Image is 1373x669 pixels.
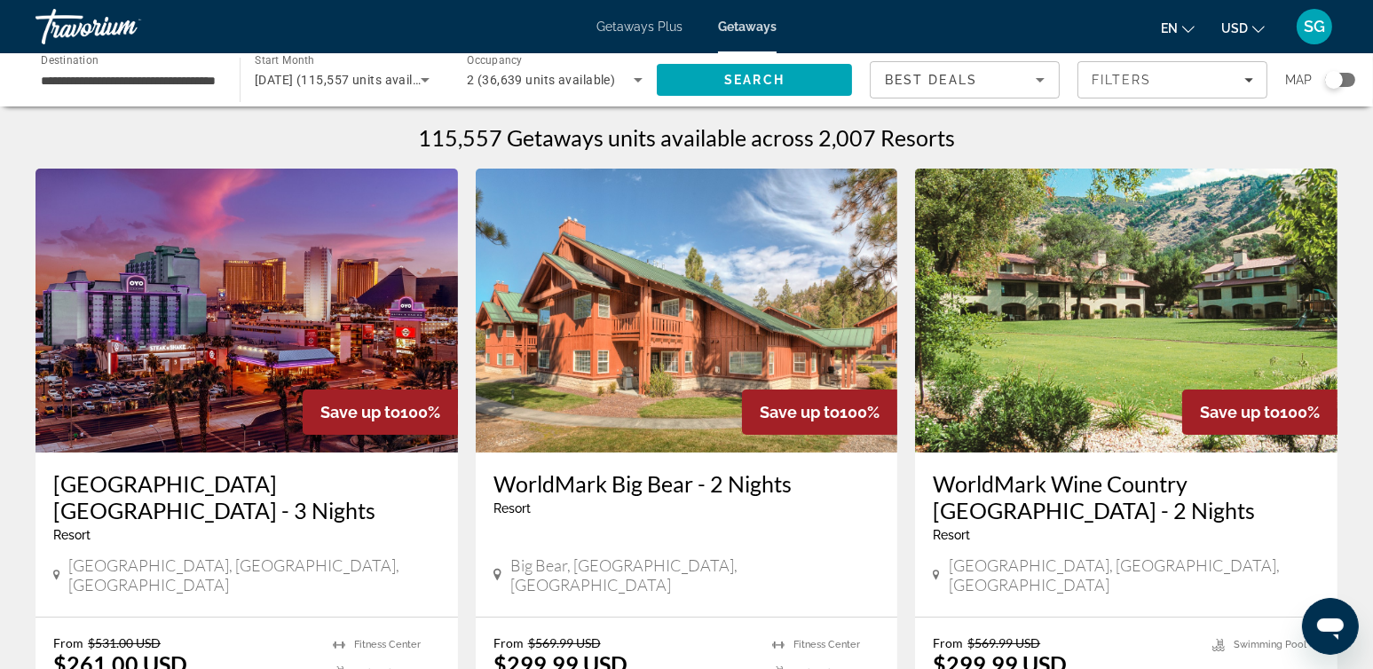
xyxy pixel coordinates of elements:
[53,528,91,542] span: Resort
[657,64,852,96] button: Search
[1092,73,1152,87] span: Filters
[1234,639,1306,650] span: Swimming Pool
[885,69,1045,91] mat-select: Sort by
[1161,21,1178,35] span: en
[1221,21,1248,35] span: USD
[467,73,615,87] span: 2 (36,639 units available)
[1291,8,1337,45] button: User Menu
[303,390,458,435] div: 100%
[760,403,840,421] span: Save up to
[69,555,440,594] span: [GEOGRAPHIC_DATA], [GEOGRAPHIC_DATA], [GEOGRAPHIC_DATA]
[1200,403,1280,421] span: Save up to
[320,403,400,421] span: Save up to
[793,639,860,650] span: Fitness Center
[718,20,777,34] a: Getaways
[596,20,683,34] a: Getaways Plus
[1285,67,1312,92] span: Map
[1302,598,1359,655] iframe: Button to launch messaging window
[467,55,523,67] span: Occupancy
[742,390,897,435] div: 100%
[41,54,99,67] span: Destination
[915,169,1337,453] img: WorldMark Wine Country Clear Lake - 2 Nights
[1161,15,1195,41] button: Change language
[36,4,213,50] a: Travorium
[885,73,977,87] span: Best Deals
[493,635,524,650] span: From
[88,635,161,650] span: $531.00 USD
[354,639,421,650] span: Fitness Center
[493,501,531,516] span: Resort
[510,555,880,594] span: Big Bear, [GEOGRAPHIC_DATA], [GEOGRAPHIC_DATA]
[528,635,601,650] span: $569.99 USD
[1077,61,1267,98] button: Filters
[949,555,1320,594] span: [GEOGRAPHIC_DATA], [GEOGRAPHIC_DATA], [GEOGRAPHIC_DATA]
[476,169,898,453] img: WorldMark Big Bear - 2 Nights
[255,73,442,87] span: [DATE] (115,557 units available)
[1182,390,1337,435] div: 100%
[933,635,963,650] span: From
[933,470,1320,523] a: WorldMark Wine Country [GEOGRAPHIC_DATA] - 2 Nights
[53,470,440,523] a: [GEOGRAPHIC_DATA] [GEOGRAPHIC_DATA] - 3 Nights
[724,73,785,87] span: Search
[1221,15,1265,41] button: Change currency
[36,169,458,453] img: OYO Hotel & Casino Las Vegas - 3 Nights
[255,55,314,67] span: Start Month
[41,70,217,91] input: Select destination
[53,635,83,650] span: From
[418,124,955,151] h1: 115,557 Getaways units available across 2,007 Resorts
[1304,18,1325,35] span: SG
[967,635,1040,650] span: $569.99 USD
[933,528,970,542] span: Resort
[493,470,880,497] a: WorldMark Big Bear - 2 Nights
